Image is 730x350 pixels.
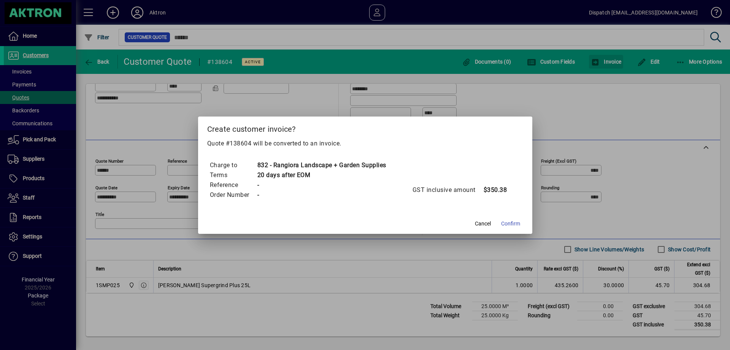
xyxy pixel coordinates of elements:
td: - [257,190,386,200]
td: GST inclusive amount [412,185,483,195]
td: Charge to [209,160,257,170]
span: Confirm [501,220,520,228]
td: Reference [209,180,257,190]
h2: Create customer invoice? [198,117,532,139]
td: Order Number [209,190,257,200]
td: - [257,180,386,190]
td: 832 - Rangiora Landscape + Garden Supplies [257,160,386,170]
button: Confirm [498,217,523,231]
span: Cancel [475,220,491,228]
td: $350.38 [483,185,514,195]
button: Cancel [471,217,495,231]
p: Quote #138604 will be converted to an invoice. [207,139,523,148]
td: 20 days after EOM [257,170,386,180]
td: Terms [209,170,257,180]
